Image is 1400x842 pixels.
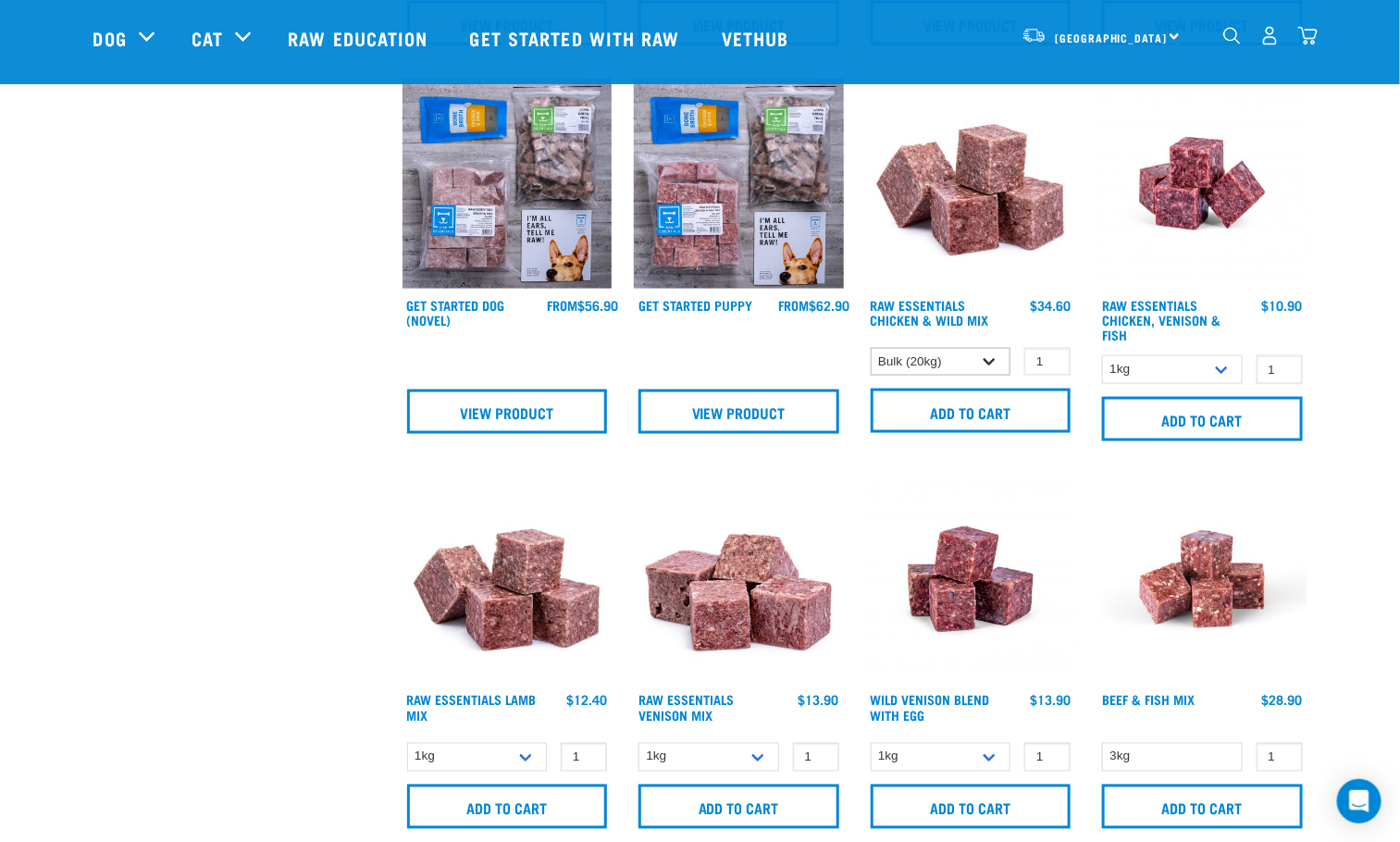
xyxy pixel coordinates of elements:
div: $62.90 [779,298,850,313]
a: Get Started Puppy [638,302,752,308]
img: home-icon@2x.png [1298,26,1318,45]
div: $13.90 [799,693,839,708]
a: Raw Essentials Chicken & Wild Mix [871,302,989,323]
a: Cat [192,24,223,52]
a: View Product [407,390,608,434]
input: 1 [561,743,607,772]
img: NPS Puppy Update [634,79,844,289]
div: $28.90 [1262,693,1303,708]
div: $56.90 [547,298,618,313]
input: 1 [1024,348,1071,377]
a: Get Started Dog (Novel) [407,302,505,323]
span: FROM [547,302,577,308]
img: ?1041 RE Lamb Mix 01 [403,475,613,685]
img: user.png [1260,26,1280,45]
a: Raw Essentials Chicken, Venison & Fish [1102,302,1220,338]
img: van-moving.png [1022,27,1047,43]
img: Venison Egg 1616 [866,475,1076,685]
input: Add to cart [871,785,1072,829]
a: Vethub [703,1,812,75]
span: FROM [779,302,810,308]
img: Pile Of Cubed Chicken Wild Meat Mix [866,79,1076,289]
img: Beef Mackerel 1 [1097,475,1307,685]
input: Add to cart [871,389,1072,433]
a: View Product [638,390,839,434]
input: 1 [1024,743,1071,772]
input: 1 [1257,743,1303,772]
img: home-icon-1@2x.png [1223,27,1241,44]
a: Get started with Raw [452,1,703,75]
img: NSP Dog Novel Update [403,79,613,289]
input: 1 [1257,355,1303,384]
a: Beef & Fish Mix [1102,697,1195,703]
a: Dog [93,24,127,52]
input: Add to cart [1102,397,1303,441]
input: Add to cart [638,785,839,829]
input: 1 [793,743,839,772]
a: Raw Essentials Lamb Mix [407,697,537,718]
div: Open Intercom Messenger [1337,779,1381,823]
input: Add to cart [407,785,608,829]
div: $13.90 [1030,693,1071,708]
div: $12.40 [566,693,607,708]
a: Raw Essentials Venison Mix [638,697,734,718]
a: Wild Venison Blend with Egg [871,697,990,718]
img: Chicken Venison mix 1655 [1097,79,1307,289]
div: $10.90 [1262,298,1303,313]
div: $34.60 [1030,298,1071,313]
span: [GEOGRAPHIC_DATA] [1056,34,1168,41]
img: 1113 RE Venison Mix 01 [634,475,844,685]
a: Raw Education [269,1,451,75]
input: Add to cart [1102,785,1303,829]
